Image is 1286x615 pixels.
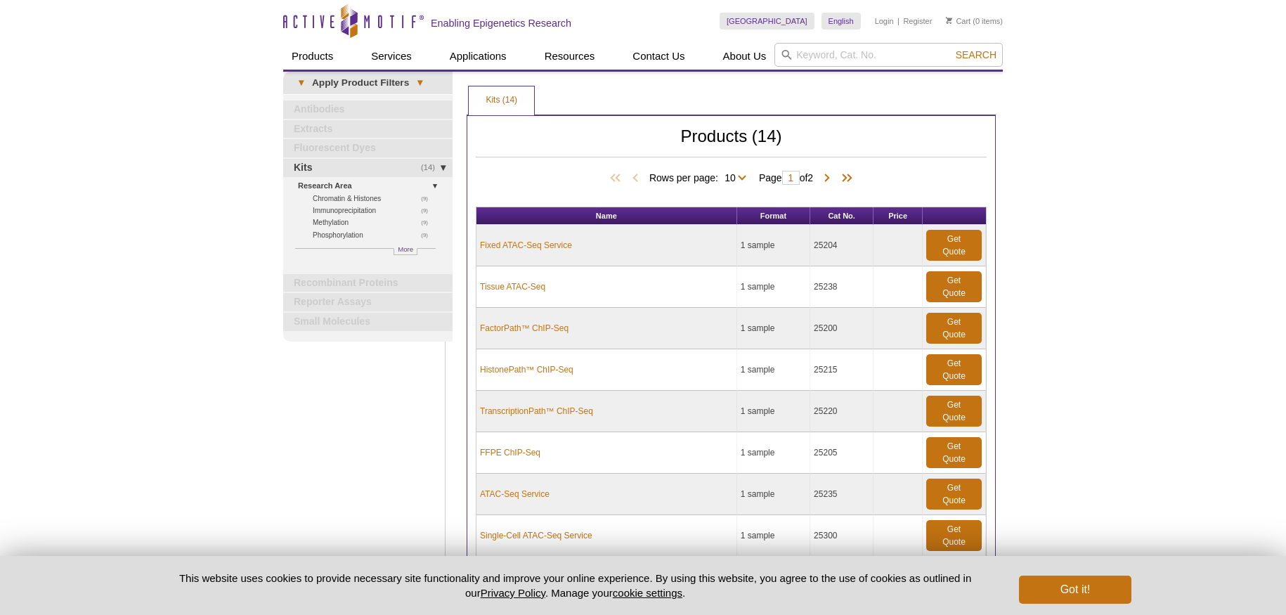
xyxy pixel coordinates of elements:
[820,171,834,186] span: Next Page
[409,77,431,89] span: ▾
[283,274,453,292] a: Recombinant Proteins
[398,243,413,255] span: More
[283,139,453,157] a: Fluorescent Dyes
[480,446,540,459] a: FFPE ChIP-Seq
[873,207,923,225] th: Price
[715,43,775,70] a: About Us
[480,239,572,252] a: Fixed ATAC-Seq Service
[421,205,436,216] span: (9)
[313,193,436,205] a: (9)Chromatin & Histones
[476,130,987,157] h2: Products (14)
[821,13,861,30] a: English
[926,396,982,427] a: Get Quote
[155,571,996,600] p: This website uses cookies to provide necessary site functionality and improve your online experie...
[875,16,894,26] a: Login
[926,520,982,551] a: Get Quote
[421,193,436,205] span: (9)
[421,216,436,228] span: (9)
[810,266,873,308] td: 25238
[737,308,810,349] td: 1 sample
[421,229,436,241] span: (9)
[737,266,810,308] td: 1 sample
[313,205,436,216] a: (9)Immunoprecipitation
[480,405,593,417] a: TranscriptionPath™ ChIP-Seq
[946,17,952,24] img: Your Cart
[441,43,515,70] a: Applications
[903,16,932,26] a: Register
[737,207,810,225] th: Format
[810,207,873,225] th: Cat No.
[807,172,813,183] span: 2
[283,120,453,138] a: Extracts
[946,16,970,26] a: Cart
[313,229,436,241] a: (9)Phosphorylation
[1019,576,1131,604] button: Got it!
[536,43,604,70] a: Resources
[313,216,436,228] a: (9)Methylation
[421,159,443,177] span: (14)
[480,322,569,335] a: FactorPath™ ChIP-Seq
[476,207,737,225] th: Name
[431,17,571,30] h2: Enabling Epigenetics Research
[469,86,534,115] a: Kits (14)
[810,391,873,432] td: 25220
[480,488,550,500] a: ATAC-Seq Service
[926,354,982,385] a: Get Quote
[363,43,420,70] a: Services
[774,43,1003,67] input: Keyword, Cat. No.
[737,432,810,474] td: 1 sample
[283,293,453,311] a: Reporter Assays
[956,49,996,60] span: Search
[951,48,1001,61] button: Search
[290,77,312,89] span: ▾
[737,474,810,515] td: 1 sample
[283,101,453,119] a: Antibodies
[810,225,873,266] td: 25204
[810,308,873,349] td: 25200
[737,349,810,391] td: 1 sample
[283,72,453,94] a: ▾Apply Product Filters▾
[810,474,873,515] td: 25235
[480,280,545,293] a: Tissue ATAC-Seq
[649,170,752,184] span: Rows per page:
[946,13,1003,30] li: (0 items)
[480,529,592,542] a: Single-Cell ATAC-Seq Service
[810,432,873,474] td: 25205
[926,479,982,510] a: Get Quote
[480,363,573,376] a: HistonePath™ ChIP-Seq
[897,13,899,30] li: |
[720,13,814,30] a: [GEOGRAPHIC_DATA]
[737,225,810,266] td: 1 sample
[283,313,453,331] a: Small Molecules
[926,437,982,468] a: Get Quote
[737,391,810,432] td: 1 sample
[628,171,642,186] span: Previous Page
[810,349,873,391] td: 25215
[298,179,444,193] a: Research Area
[481,587,545,599] a: Privacy Policy
[752,171,820,185] span: Page of
[926,230,982,261] a: Get Quote
[607,171,628,186] span: First Page
[394,248,417,255] a: More
[624,43,693,70] a: Contact Us
[283,43,342,70] a: Products
[613,587,682,599] button: cookie settings
[810,515,873,557] td: 25300
[737,515,810,557] td: 1 sample
[283,159,453,177] a: (14)Kits
[926,313,982,344] a: Get Quote
[834,171,855,186] span: Last Page
[926,271,982,302] a: Get Quote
